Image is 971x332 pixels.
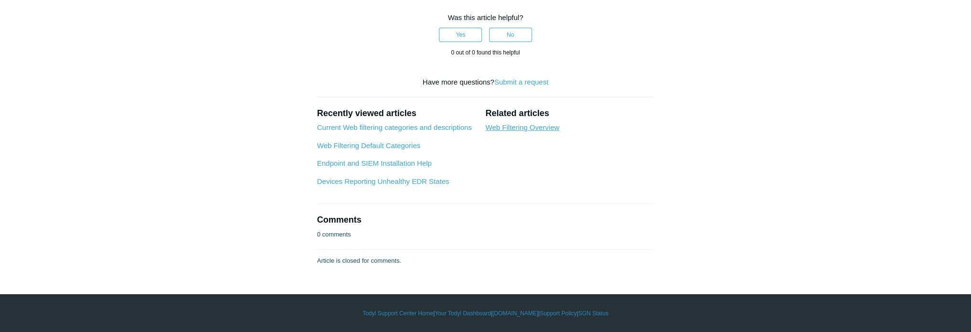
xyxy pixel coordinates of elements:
[317,141,421,150] a: Web Filtering Default Categories
[317,159,432,167] a: Endpoint and SIEM Installation Help
[363,309,433,318] a: Todyl Support Center Home
[317,177,449,185] a: Devices Reporting Unhealthy EDR States
[435,309,491,318] a: Your Todyl Dashboard
[485,107,654,120] h2: Related articles
[448,13,523,21] span: Was this article helpful?
[317,123,472,131] a: Current Web filtering categories and descriptions
[317,214,654,226] h2: Comments
[317,256,401,266] p: Article is closed for comments.
[317,107,476,120] h2: Recently viewed articles
[540,309,576,318] a: Support Policy
[209,309,763,318] div: | | | |
[494,78,548,86] a: Submit a request
[439,28,482,42] button: This article was helpful
[489,28,532,42] button: This article was not helpful
[451,49,520,56] span: 0 out of 0 found this helpful
[317,230,351,239] p: 0 comments
[317,77,654,88] div: Have more questions?
[578,309,608,318] a: SGN Status
[492,309,538,318] a: [DOMAIN_NAME]
[485,123,559,131] a: Web Filtering Overview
